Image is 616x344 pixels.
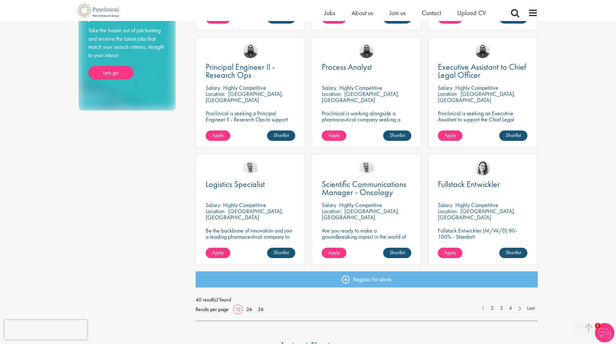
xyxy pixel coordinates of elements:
a: Apply [438,248,462,258]
p: [GEOGRAPHIC_DATA], [GEOGRAPHIC_DATA] [438,207,515,221]
a: 4 [506,305,515,312]
img: Joshua Bye [359,161,374,175]
a: Process Analyst [322,63,411,71]
a: Jobs [324,9,335,17]
a: Executive Assistant to Chief Legal Officer [438,63,527,79]
span: Location: [438,207,458,215]
span: Process Analyst [322,61,372,72]
span: Location: [206,207,225,215]
a: Scientific Communications Manager - Oncology [322,180,411,196]
p: Highly Competitive [339,201,382,209]
img: Ashley Bennett [475,44,490,58]
a: Last [524,305,538,312]
span: Scientific Communications Manager - Oncology [322,179,406,198]
span: Logistics Specialist [206,179,265,190]
p: Fullstack Entwickler (M/W/D) 80-100% - Standort: [GEOGRAPHIC_DATA], [GEOGRAPHIC_DATA] - Arbeitsze... [438,227,527,258]
a: Shortlist [383,130,411,141]
p: Highly Competitive [455,201,498,209]
a: Shortlist [499,130,527,141]
a: 36 [255,306,266,313]
a: Apply [322,248,346,258]
span: 1 [595,323,600,328]
span: Apply [444,132,456,139]
p: Highly Competitive [339,84,382,91]
p: [GEOGRAPHIC_DATA], [GEOGRAPHIC_DATA] [322,207,399,221]
span: Location: [322,90,341,98]
span: Salary [438,84,452,91]
iframe: reCAPTCHA [5,320,87,339]
a: Apply [206,248,230,258]
span: Salary [206,84,220,91]
img: Chatbot [595,323,614,342]
span: Fullstack Entwickler [438,179,500,190]
a: Fullstack Entwickler [438,180,527,188]
span: Salary [206,201,220,209]
div: Take the hassle out of job hunting and receive the latest jobs that match your search criteria, s... [88,26,166,79]
span: Salary [322,201,336,209]
p: Highly Competitive [223,84,266,91]
a: 3 [497,305,506,312]
a: Shortlist [383,248,411,258]
img: Ashley Bennett [243,44,258,58]
a: Logistics Specialist [206,180,295,188]
span: Apply [444,249,456,256]
a: Apply [206,130,230,141]
span: Apply [212,132,224,139]
a: 12 [233,306,243,313]
span: Principal Engineer II - Research Ops [206,61,275,80]
a: Register for alerts [196,271,538,287]
p: Highly Competitive [223,201,266,209]
span: Executive Assistant to Chief Legal Officer [438,61,526,80]
p: [GEOGRAPHIC_DATA], [GEOGRAPHIC_DATA] [206,207,283,221]
span: Salary [322,84,336,91]
a: About us [351,9,373,17]
p: [GEOGRAPHIC_DATA], [GEOGRAPHIC_DATA] [206,90,283,104]
a: Shortlist [267,130,295,141]
p: Highly Competitive [455,84,498,91]
span: Results per page [196,305,229,314]
span: Location: [322,207,341,215]
a: Apply [322,130,346,141]
a: Shortlist [267,248,295,258]
span: Apply [212,249,224,256]
a: 2 [488,305,497,312]
p: [GEOGRAPHIC_DATA], [GEOGRAPHIC_DATA] [322,90,399,104]
span: 40 result(s) found [196,295,538,305]
p: Proclinical is seeking a Principal Engineer II - Research Ops to support external engineering pro... [206,110,295,141]
a: Apply [438,130,462,141]
a: Contact [422,9,441,17]
p: Proclinical is seeking an Executive Assistant to support the Chief Legal Officer (CLO) in [GEOGRA... [438,110,527,141]
span: Apply [328,132,340,139]
span: Location: [206,90,225,98]
a: 24 [244,306,254,313]
a: 1 [479,305,488,312]
p: Are you ready to make a groundbreaking impact in the world of biotechnology? Join a growing compa... [322,227,411,258]
img: Ashley Bennett [359,44,374,58]
span: Salary [438,201,452,209]
p: Be the backbone of innovation and join a leading pharmaceutical company to help keep life-changin... [206,227,295,252]
span: Location: [438,90,458,98]
a: Lets go [88,66,134,79]
span: Apply [328,249,340,256]
a: Principal Engineer II - Research Ops [206,63,295,79]
a: Shortlist [499,248,527,258]
p: [GEOGRAPHIC_DATA], [GEOGRAPHIC_DATA] [438,90,515,104]
a: Upload CV [457,9,486,17]
img: Joshua Bye [243,161,258,175]
p: Proclinical is working alongside a pharmaceutical company seeking a Process Analyst to join their... [322,110,411,135]
a: Join us [389,9,405,17]
img: Nur Ergiydiren [475,161,490,175]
